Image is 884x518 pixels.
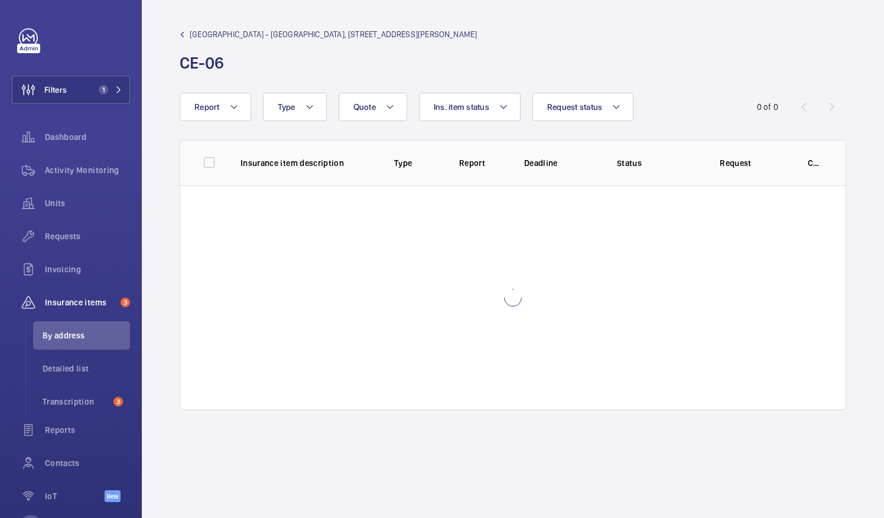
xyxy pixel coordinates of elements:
button: Report [180,93,251,121]
span: 3 [113,397,123,406]
p: Status [584,157,674,169]
span: 1 [99,85,108,95]
span: 3 [121,298,130,307]
p: Insurance item description [240,157,375,169]
span: IoT [45,490,105,502]
span: Quote [353,102,376,112]
span: Transcription [43,396,109,408]
p: Type [394,157,440,169]
button: Type [263,93,327,121]
span: Detailed list [43,363,130,374]
h1: CE-06 [180,52,477,74]
span: Activity Monitoring [45,164,130,176]
span: Dashboard [45,131,130,143]
span: [GEOGRAPHIC_DATA] - [GEOGRAPHIC_DATA], [STREET_ADDRESS][PERSON_NAME] [190,28,477,40]
button: Quote [339,93,407,121]
button: Filters1 [12,76,130,104]
p: Request [691,157,781,169]
span: Beta [105,490,121,502]
span: Units [45,197,130,209]
span: Invoicing [45,263,130,275]
div: 0 of 0 [757,101,778,113]
span: Filters [44,84,67,96]
button: Ins. item status [419,93,521,121]
span: Ins. item status [434,102,489,112]
p: Report [459,157,505,169]
span: Request status [547,102,603,112]
span: Contacts [45,457,130,469]
span: Report [194,102,220,112]
p: Certificate [808,157,822,169]
button: Request status [532,93,634,121]
span: Insurance items [45,297,116,308]
span: By address [43,330,130,341]
span: Reports [45,424,130,436]
span: Type [278,102,295,112]
p: Deadline [524,157,576,169]
span: Requests [45,230,130,242]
